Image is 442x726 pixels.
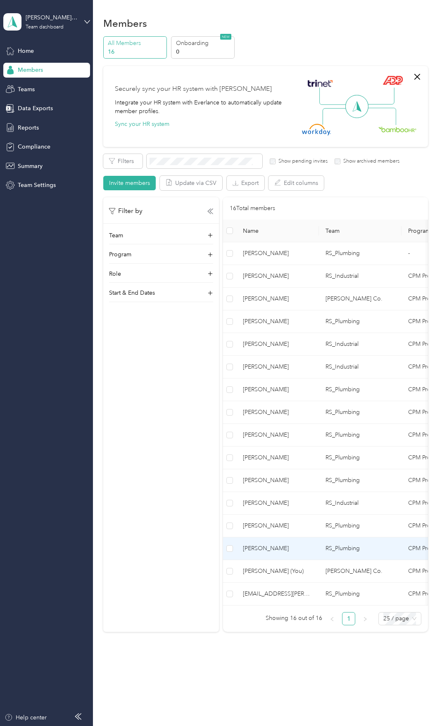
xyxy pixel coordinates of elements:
img: Line Left Down [322,108,351,125]
div: [PERSON_NAME] Co. [26,13,77,22]
img: Trinet [306,78,335,89]
p: All Members [108,39,164,47]
span: [PERSON_NAME] [243,294,312,303]
td: Holly Marasch [236,515,319,537]
p: Program [109,250,131,259]
span: left [330,617,335,622]
td: RS_Plumbing [319,537,402,560]
div: Team dashboard [26,25,64,30]
th: Team [319,220,402,242]
li: Next Page [359,612,372,625]
button: Update via CSV [160,176,222,190]
span: [PERSON_NAME] [243,453,312,462]
p: Team [109,231,123,240]
li: Previous Page [326,612,339,625]
p: Start & End Dates [109,289,155,297]
td: RS_Plumbing [319,242,402,265]
span: NEW [220,34,231,40]
td: Paul Friedland [236,469,319,492]
td: Mike Jelacic [236,356,319,378]
span: Data Exports [18,104,53,113]
button: Filters [103,154,143,168]
img: BambooHR [378,126,416,132]
td: RS_Plumbing [319,424,402,447]
td: RS_Plumbing [319,378,402,401]
button: Invite members [103,176,156,190]
td: RS_Industrial [319,356,402,378]
p: 16 Total members [230,204,275,213]
span: [PERSON_NAME] [243,317,312,326]
label: Show pending invites [276,158,328,165]
button: Export [227,176,264,190]
span: [PERSON_NAME] [243,521,312,530]
span: [PERSON_NAME] [243,385,312,394]
label: Show archived members [340,158,399,165]
span: Showing 16 out of 16 [266,612,322,624]
div: Page Size [378,612,421,625]
td: RS_Industrial [319,265,402,288]
span: [PERSON_NAME] [243,408,312,417]
span: Home [18,47,34,55]
button: Help center [5,713,47,722]
button: left [326,612,339,625]
p: Role [109,270,121,278]
td: Rundle-Spence Co. [319,288,402,310]
td: John Wienke [236,447,319,469]
span: Compliance [18,142,50,151]
li: 1 [342,612,355,625]
td: RS_Plumbing [319,401,402,424]
img: Line Left Up [319,87,348,105]
p: Filter by [109,206,143,216]
img: Line Right Down [367,108,396,125]
td: nathand@rundle-spence.com [236,583,319,605]
span: [PERSON_NAME] [243,272,312,281]
span: Members [18,66,43,74]
td: RS_Plumbing [319,583,402,605]
span: [PERSON_NAME] [243,430,312,440]
span: [PERSON_NAME] [243,499,312,508]
span: Teams [18,85,35,94]
span: [PERSON_NAME] [243,249,312,258]
td: Andy Jelinski [236,310,319,333]
p: 16 [108,47,164,56]
span: [PERSON_NAME] [243,476,312,485]
span: Reports [18,123,39,132]
button: right [359,612,372,625]
td: Dan Krecklow [236,333,319,356]
img: Workday [302,124,331,135]
td: RS_Plumbing [319,447,402,469]
span: [EMAIL_ADDRESS][PERSON_NAME][DOMAIN_NAME] [243,589,312,598]
td: RS_Plumbing [319,515,402,537]
div: Securely sync your HR system with [PERSON_NAME] [115,84,272,94]
img: ADP [383,76,403,85]
span: Team Settings [18,181,56,189]
span: [PERSON_NAME] [243,362,312,371]
td: Bob Betz [236,378,319,401]
td: Mike Mccarthey [236,265,319,288]
td: RS_Industrial [319,492,402,515]
td: Tom Bruce [236,242,319,265]
h1: Members [103,19,147,28]
td: RS_Plumbing [319,469,402,492]
span: [PERSON_NAME] [243,544,312,553]
img: Line Right Up [366,87,394,105]
iframe: Everlance-gr Chat Button Frame [396,680,442,726]
td: Eric Wheeler [236,401,319,424]
span: [PERSON_NAME] (You) [243,567,312,576]
td: Rundle-Spence Co. [319,560,402,583]
th: Name [236,220,319,242]
div: Integrate your HR system with Everlance to automatically update member profiles. [115,98,305,116]
td: RS_Plumbing [319,310,402,333]
td: Rory Balistreri [236,424,319,447]
td: Jacob Lepien (You) [236,560,319,583]
p: 0 [176,47,232,56]
span: 25 / page [383,612,416,625]
button: Sync your HR system [115,120,169,128]
td: RS_Industrial [319,333,402,356]
span: Summary [18,162,43,170]
span: right [363,617,368,622]
span: [PERSON_NAME] [243,340,312,349]
td: Ryan Stocker [236,537,319,560]
a: 1 [342,612,355,625]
